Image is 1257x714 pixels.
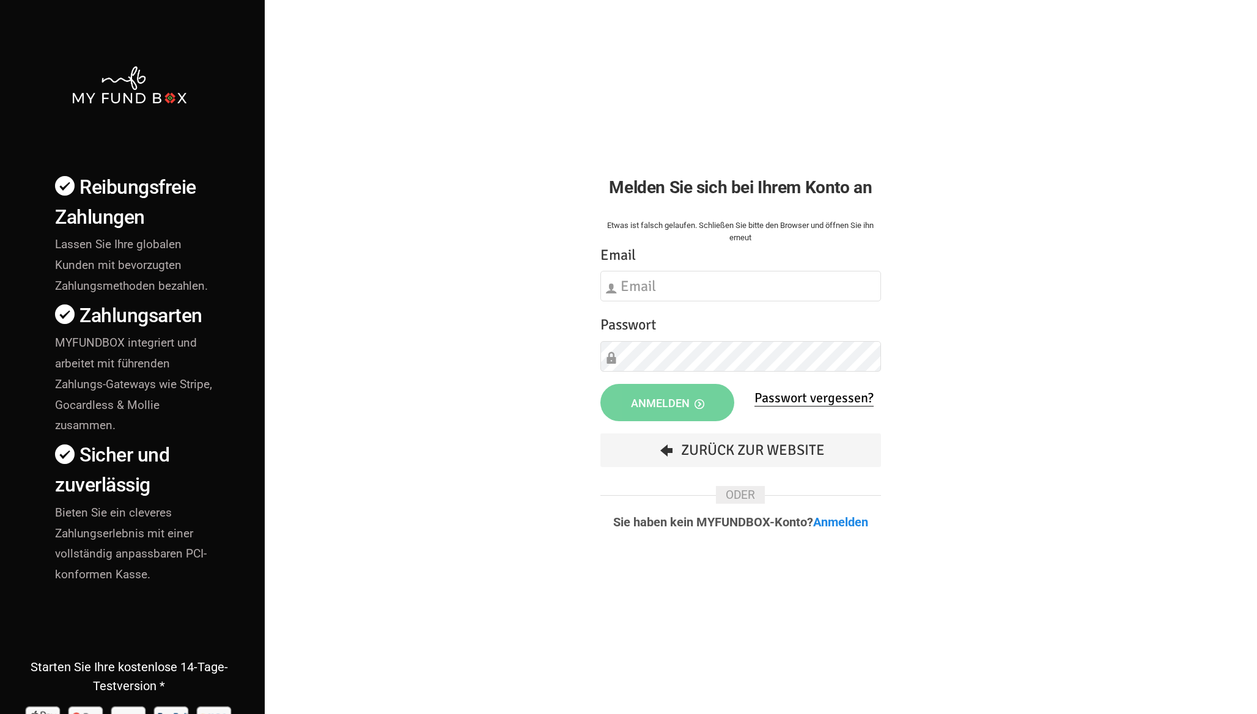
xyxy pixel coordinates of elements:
span: Lassen Sie Ihre globalen Kunden mit bevorzugten Zahlungsmethoden bezahlen. [55,237,208,293]
p: Sie haben kein MYFUNDBOX-Konto? [600,516,881,528]
span: Anmelden [631,397,704,410]
button: Anmelden [600,384,735,421]
input: Email [600,271,881,301]
h4: Sicher und zuverlässig [55,440,216,500]
div: Etwas ist falsch gelaufen. Schließen Sie bitte den Browser und öffnen Sie ihn erneut [600,219,881,244]
label: Passwort [600,314,656,336]
h4: Zahlungsarten [55,301,216,331]
span: MYFUNDBOX integriert und arbeitet mit führenden Zahlungs-Gateways wie Stripe, Gocardless & Mollie... [55,336,212,432]
label: Email [600,244,636,267]
a: Anmelden [813,515,868,529]
a: Passwort vergessen? [754,389,874,407]
img: mfbwhite.png [71,65,187,105]
h2: Melden Sie sich bei Ihrem Konto an [600,174,881,201]
span: ODER [716,486,765,504]
span: Bieten Sie ein cleveres Zahlungserlebnis mit einer vollständig anpassbaren PCI-konformen Kasse. [55,506,207,582]
a: Zurück zur Website [600,433,881,467]
h4: Reibungsfreie Zahlungen [55,172,216,232]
